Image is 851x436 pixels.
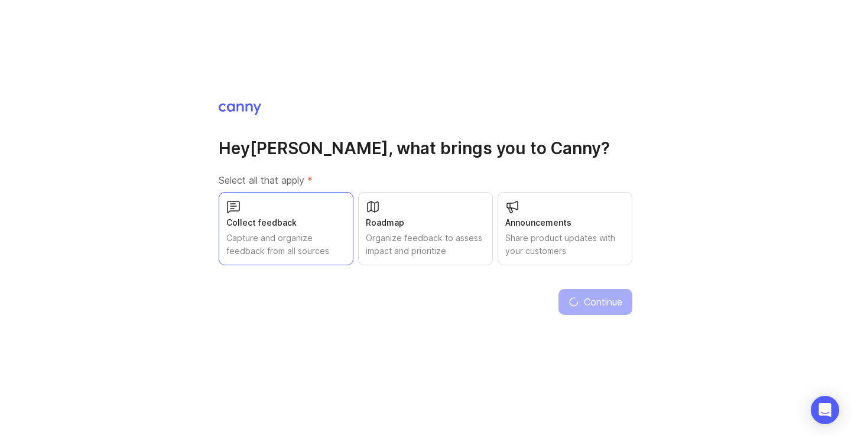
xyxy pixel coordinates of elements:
[358,192,493,265] button: RoadmapOrganize feedback to assess impact and prioritize
[219,192,353,265] button: Collect feedbackCapture and organize feedback from all sources
[219,173,632,187] label: Select all that apply
[226,216,346,229] div: Collect feedback
[366,216,485,229] div: Roadmap
[498,192,632,265] button: AnnouncementsShare product updates with your customers
[219,138,632,159] h1: Hey [PERSON_NAME] , what brings you to Canny?
[505,216,625,229] div: Announcements
[226,232,346,258] div: Capture and organize feedback from all sources
[366,232,485,258] div: Organize feedback to assess impact and prioritize
[811,396,839,424] div: Open Intercom Messenger
[219,103,261,115] img: Canny Home
[505,232,625,258] div: Share product updates with your customers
